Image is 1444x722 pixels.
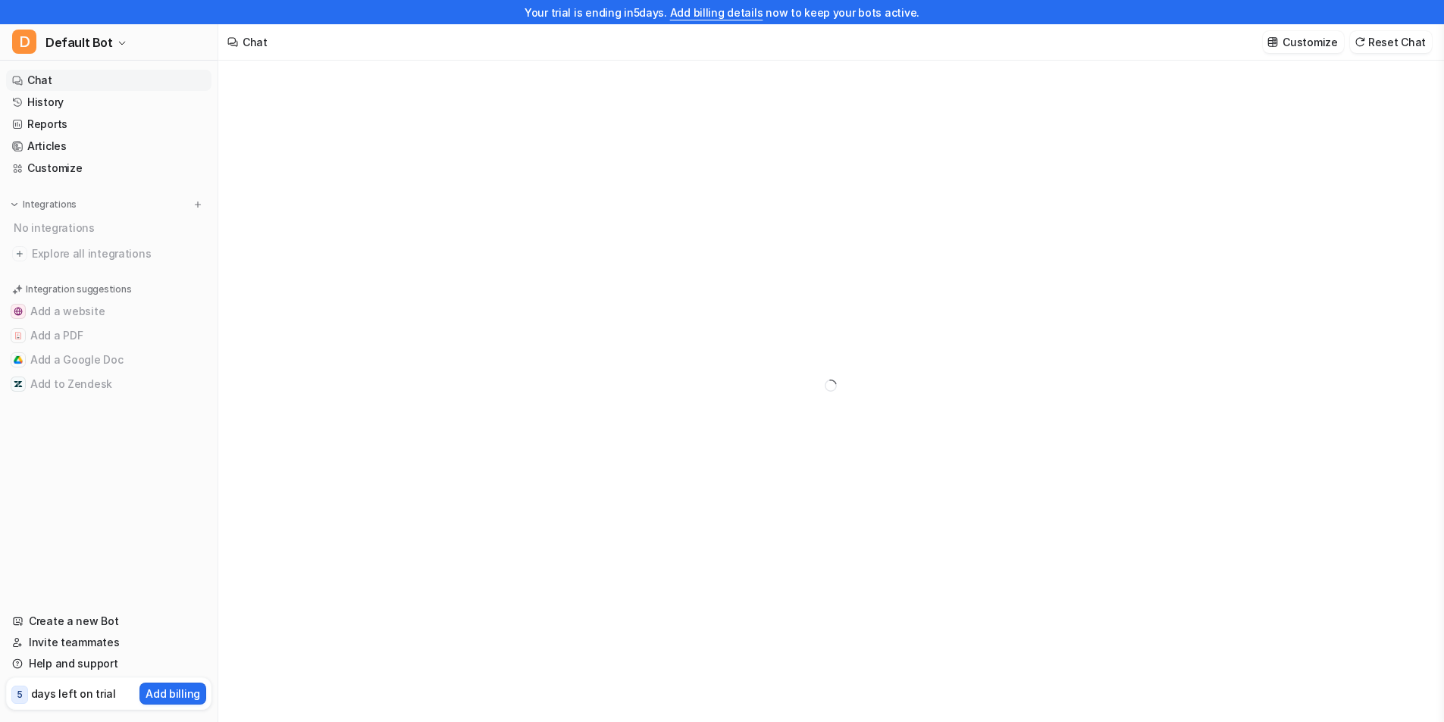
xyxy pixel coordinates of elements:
[45,32,113,53] span: Default Bot
[1283,34,1337,50] p: Customize
[14,355,23,364] img: Add a Google Doc
[14,307,23,316] img: Add a website
[31,686,116,702] p: days left on trial
[6,372,211,396] button: Add to ZendeskAdd to Zendesk
[32,242,205,266] span: Explore all integrations
[12,30,36,54] span: D
[6,114,211,135] a: Reports
[1263,31,1343,53] button: Customize
[139,683,206,705] button: Add billing
[6,348,211,372] button: Add a Google DocAdd a Google Doc
[6,653,211,674] a: Help and support
[6,299,211,323] button: Add a websiteAdd a website
[26,283,131,296] p: Integration suggestions
[6,632,211,653] a: Invite teammates
[1350,31,1432,53] button: Reset Chat
[17,688,23,702] p: 5
[9,215,211,240] div: No integrations
[6,70,211,91] a: Chat
[1267,36,1278,48] img: customize
[146,686,200,702] p: Add billing
[243,34,268,50] div: Chat
[1355,36,1365,48] img: reset
[6,158,211,179] a: Customize
[14,380,23,389] img: Add to Zendesk
[6,92,211,113] a: History
[23,198,77,211] p: Integrations
[193,199,203,210] img: menu_add.svg
[14,331,23,340] img: Add a PDF
[6,197,81,212] button: Integrations
[12,246,27,261] img: explore all integrations
[6,611,211,632] a: Create a new Bot
[6,243,211,264] a: Explore all integrations
[6,323,211,348] button: Add a PDFAdd a PDF
[9,199,20,210] img: expand menu
[670,6,763,19] a: Add billing details
[6,136,211,157] a: Articles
